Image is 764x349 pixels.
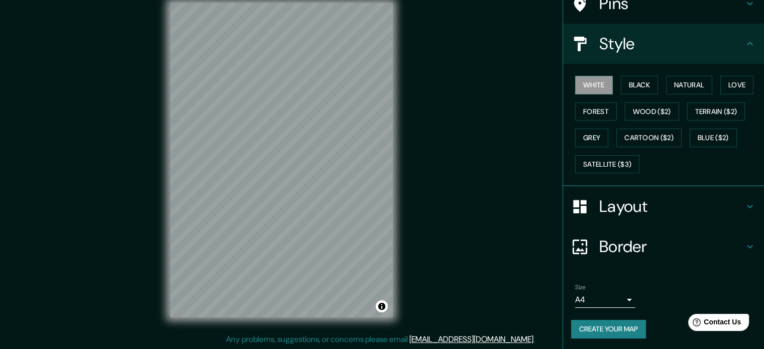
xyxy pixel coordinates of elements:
[599,34,744,54] h4: Style
[563,24,764,64] div: Style
[575,292,635,308] div: A4
[575,155,639,174] button: Satellite ($3)
[625,102,679,121] button: Wood ($2)
[666,76,712,94] button: Natural
[575,76,613,94] button: White
[536,333,538,345] div: .
[535,333,536,345] div: .
[563,226,764,267] div: Border
[621,76,659,94] button: Black
[409,334,533,344] a: [EMAIL_ADDRESS][DOMAIN_NAME]
[720,76,753,94] button: Love
[675,310,753,338] iframe: Help widget launcher
[690,129,737,147] button: Blue ($2)
[575,102,617,121] button: Forest
[616,129,682,147] button: Cartoon ($2)
[376,300,388,312] button: Toggle attribution
[226,333,535,345] p: Any problems, suggestions, or concerns please email .
[575,129,608,147] button: Grey
[599,196,744,216] h4: Layout
[575,283,586,292] label: Size
[571,320,646,338] button: Create your map
[599,237,744,257] h4: Border
[170,3,393,317] canvas: Map
[687,102,745,121] button: Terrain ($2)
[563,186,764,226] div: Layout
